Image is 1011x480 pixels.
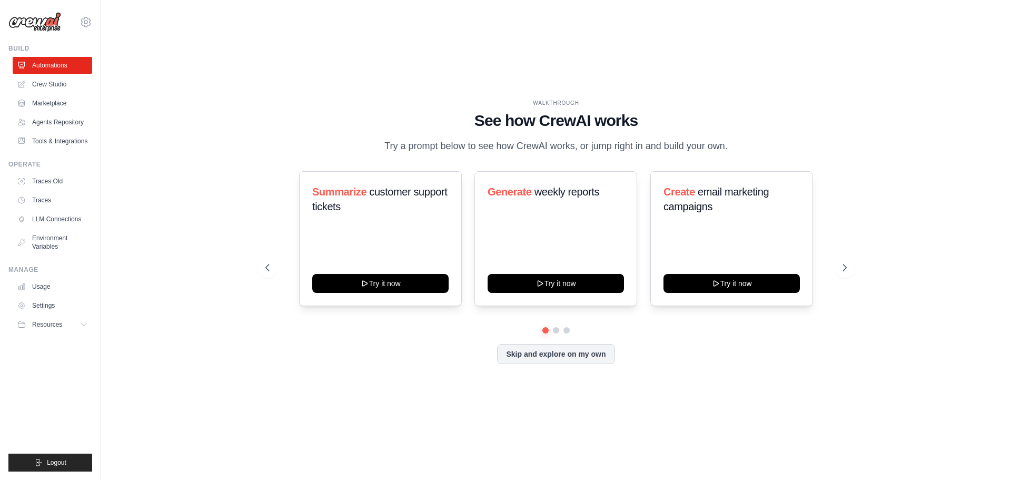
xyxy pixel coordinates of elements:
[13,230,92,255] a: Environment Variables
[265,99,847,107] div: WALKTHROUGH
[13,278,92,295] a: Usage
[312,186,366,198] span: Summarize
[8,44,92,53] div: Build
[13,57,92,74] a: Automations
[13,173,92,190] a: Traces Old
[379,139,733,154] p: Try a prompt below to see how CrewAI works, or jump right in and build your own.
[13,76,92,93] a: Crew Studio
[32,320,62,329] span: Resources
[663,186,769,212] span: email marketing campaigns
[8,12,61,32] img: Logo
[13,114,92,131] a: Agents Repository
[663,186,695,198] span: Create
[13,316,92,333] button: Resources
[13,297,92,314] a: Settings
[8,160,92,169] div: Operate
[312,186,447,212] span: customer support tickets
[13,192,92,209] a: Traces
[488,186,532,198] span: Generate
[13,211,92,228] a: LLM Connections
[13,133,92,150] a: Tools & Integrations
[265,111,847,130] h1: See how CrewAI works
[497,344,614,364] button: Skip and explore on my own
[534,186,599,198] span: weekly reports
[312,274,449,293] button: Try it now
[663,274,800,293] button: Try it now
[488,274,624,293] button: Try it now
[8,454,92,472] button: Logout
[47,458,66,467] span: Logout
[13,95,92,112] a: Marketplace
[8,266,92,274] div: Manage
